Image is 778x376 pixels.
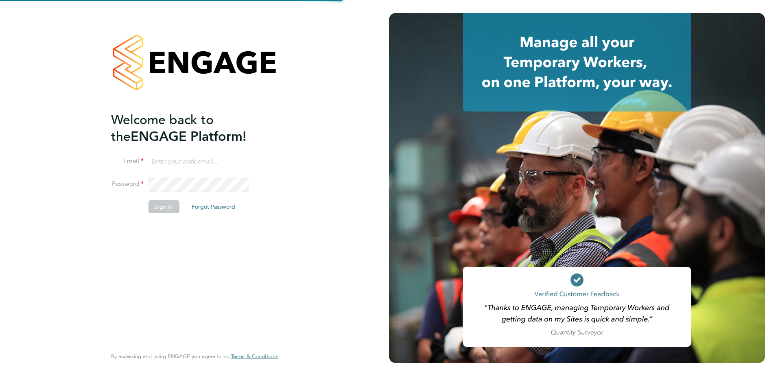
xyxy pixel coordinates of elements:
[231,353,278,360] a: Terms & Conditions
[111,180,144,188] label: Password
[149,200,179,213] button: Sign In
[111,353,278,360] span: By accessing and using ENGAGE you agree to our
[185,200,242,213] button: Forgot Password
[111,157,144,166] label: Email
[111,112,214,144] span: Welcome back to the
[111,111,270,145] h2: ENGAGE Platform!
[149,155,249,169] input: Enter your work email...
